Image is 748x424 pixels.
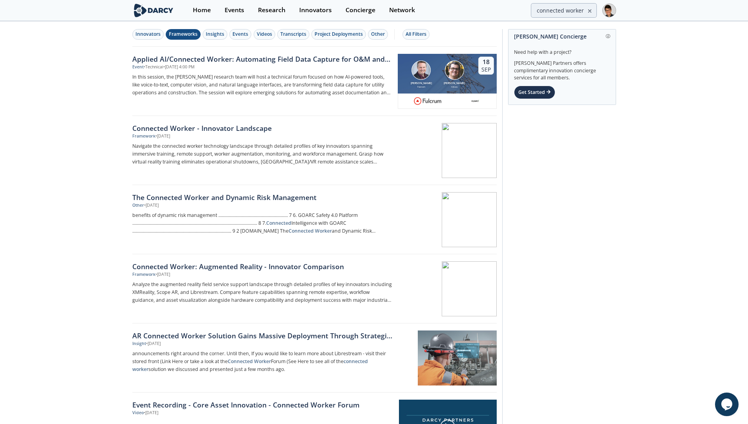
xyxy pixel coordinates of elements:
div: Get Started [514,86,555,99]
div: Innovators [135,31,161,38]
div: AR Connected Worker Solution Gains Massive Deployment Through Strategic Partnership [132,330,392,341]
div: Sep [481,66,491,73]
button: Events [229,29,251,40]
div: Other [371,31,385,38]
a: The Connected Worker and Dynamic Risk Management Other •[DATE] benefits of dynamic risk managemen... [132,185,497,254]
div: 18 [481,58,491,66]
div: Insights [206,31,224,38]
div: Framework [132,272,155,278]
div: • [DATE] [146,341,161,347]
button: Frameworks [166,29,201,40]
div: Other [132,202,144,209]
div: [PERSON_NAME] Partners offers complimentary innovation concierge services for all members. [514,56,610,82]
p: Analyze the augmented reality field service support landscape through detailed profiles of key in... [132,281,392,304]
div: • [DATE] [144,202,159,209]
div: • [DATE] [155,133,170,139]
a: Connected Worker: Augmented Reality - Innovator Comparison Framework •[DATE] Analyze the augmente... [132,254,497,323]
div: Home [193,7,211,13]
div: Events [225,7,244,13]
strong: Worker [315,228,332,234]
div: Transcripts [280,31,306,38]
iframe: chat widget [715,393,740,416]
div: Events [232,31,248,38]
img: logo-wide.svg [132,4,175,17]
div: Innovators [299,7,332,13]
div: Connected Worker: Augmented Reality - Innovator Comparison [132,261,392,272]
p: In this session, the [PERSON_NAME] research team will host a technical forum focused on how AI-po... [132,73,392,97]
p: benefits of dynamic risk management ........................................................... 7... [132,211,392,235]
div: [PERSON_NAME] [409,81,434,86]
div: Research [258,7,285,13]
div: Need help with a project? [514,43,610,56]
div: • [DATE] [144,410,158,416]
div: Event [132,64,144,70]
a: Event Recording - Core Asset Innovation - Connected Worker Forum [132,400,393,410]
strong: Connected [228,358,253,365]
div: Framework [132,133,155,139]
input: Advanced Search [531,3,597,18]
div: All Filters [406,31,426,38]
button: Project Deployments [311,29,366,40]
div: The Connected Worker and Dynamic Risk Management [132,192,392,202]
img: Profile [602,4,616,17]
div: IQGeo [442,85,467,88]
strong: connected [344,358,368,365]
div: [PERSON_NAME] [442,81,467,86]
button: All Filters [402,29,430,40]
div: Connected Worker - Innovator Landscape [132,123,392,133]
img: Jake Freivald [411,61,431,80]
div: • Technical • [DATE] 4:00 PM [144,64,194,70]
strong: Worker [254,358,271,365]
div: Frameworks [169,31,198,38]
img: iqgeo.com.png [470,96,480,106]
div: Fulcrum [409,85,434,88]
strong: worker [132,366,148,373]
button: Transcripts [277,29,309,40]
img: fe66cb83-ad6b-42ca-a555-d45a2888711e [414,96,441,106]
a: Connected Worker - Innovator Landscape Framework •[DATE] Navigate the connected worker technology... [132,116,497,185]
strong: Connected [289,228,314,234]
p: Navigate the connected worker technology landscape through detailed profiles of key innovators sp... [132,142,392,166]
div: Network [389,7,415,13]
a: Applied AI/Connected Worker: Automating Field Data Capture for O&M and Construction Event •Techni... [132,47,497,116]
button: Other [368,29,388,40]
div: Concierge [346,7,375,13]
button: Videos [254,29,275,40]
div: Videos [257,31,272,38]
p: announcements right around the corner. Until then, If you would like to learn more about Librestr... [132,350,392,373]
div: Project Deployments [315,31,363,38]
div: Applied AI/Connected Worker: Automating Field Data Capture for O&M and Construction [132,54,392,64]
strong: Connected [266,220,291,226]
a: AR Connected Worker Solution Gains Massive Deployment Through Strategic Partnership Insight •[DAT... [132,323,497,393]
img: Matt Roberts [445,61,464,80]
div: • [DATE] [155,272,170,278]
button: Innovators [132,29,164,40]
img: information.svg [606,34,610,39]
div: Insight [132,341,146,347]
button: Insights [203,29,227,40]
div: Video [132,410,144,416]
div: [PERSON_NAME] Concierge [514,29,610,43]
